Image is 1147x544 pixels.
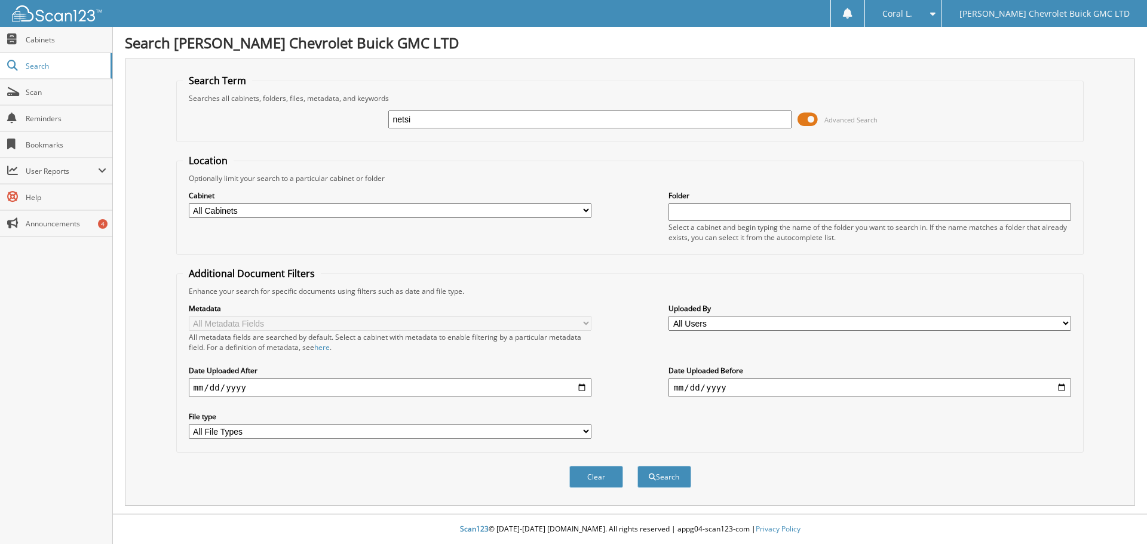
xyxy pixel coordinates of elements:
[26,35,106,45] span: Cabinets
[183,154,234,167] legend: Location
[26,87,106,97] span: Scan
[183,173,1078,183] div: Optionally limit your search to a particular cabinet or folder
[98,219,108,229] div: 4
[26,61,105,71] span: Search
[668,303,1071,314] label: Uploaded By
[569,466,623,488] button: Clear
[668,365,1071,376] label: Date Uploaded Before
[824,115,878,124] span: Advanced Search
[314,342,330,352] a: here
[183,93,1078,103] div: Searches all cabinets, folders, files, metadata, and keywords
[189,190,591,201] label: Cabinet
[959,10,1130,17] span: [PERSON_NAME] Chevrolet Buick GMC LTD
[189,332,591,352] div: All metadata fields are searched by default. Select a cabinet with metadata to enable filtering b...
[125,33,1135,53] h1: Search [PERSON_NAME] Chevrolet Buick GMC LTD
[668,190,1071,201] label: Folder
[183,74,252,87] legend: Search Term
[26,166,98,176] span: User Reports
[113,515,1147,544] div: © [DATE]-[DATE] [DOMAIN_NAME]. All rights reserved | appg04-scan123-com |
[189,303,591,314] label: Metadata
[12,5,102,21] img: scan123-logo-white.svg
[26,219,106,229] span: Announcements
[26,140,106,150] span: Bookmarks
[183,267,321,280] legend: Additional Document Filters
[189,365,591,376] label: Date Uploaded After
[668,378,1071,397] input: end
[189,411,591,422] label: File type
[882,10,912,17] span: Coral L.
[189,378,591,397] input: start
[756,524,801,534] a: Privacy Policy
[460,524,489,534] span: Scan123
[637,466,691,488] button: Search
[668,222,1071,242] div: Select a cabinet and begin typing the name of the folder you want to search in. If the name match...
[26,192,106,202] span: Help
[183,286,1078,296] div: Enhance your search for specific documents using filters such as date and file type.
[26,113,106,124] span: Reminders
